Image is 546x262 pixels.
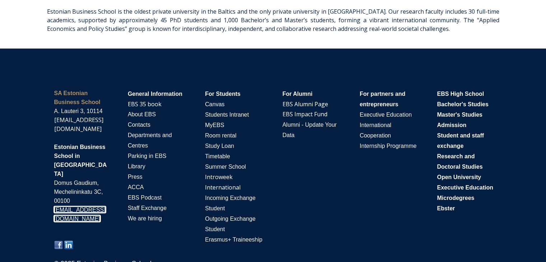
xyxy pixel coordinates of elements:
a: [EMAIL_ADDRESS][DOMAIN_NAME] [54,207,106,222]
strong: SA Estonian Business School [54,90,101,105]
span: General Information [128,91,182,97]
span: Staff Exchange [128,205,167,211]
a: Students Intranet [205,111,249,118]
span: Library [128,163,145,169]
span: Press [128,174,143,180]
span: Estonian Business School in [GEOGRAPHIC_DATA] [54,144,107,177]
p: Estonian Business School is the oldest private university in the Baltics and the only private uni... [47,7,499,33]
a: Ebster [437,204,455,212]
span: Internship Programme [360,143,416,149]
a: Contacts [128,121,150,128]
a: [EMAIL_ADDRESS][DOMAIN_NAME] [54,116,103,133]
span: MyEBS [205,122,224,128]
a: EBS High School [437,90,484,98]
a: EBS Impact Fund [283,110,327,118]
a: About EBS [128,110,156,118]
a: Admission [437,121,466,129]
a: Executive Education [437,183,493,191]
span: About EBS [128,111,156,117]
a: ACCA [128,183,144,191]
a: EBS 35 book [128,100,162,108]
span: Outgoing Exchange Student [205,216,256,232]
span: A. Lauteri 3, 10114 [54,108,103,114]
a: Bachelor's Studies [437,100,488,108]
a: We are hiring [128,214,162,222]
span: I [205,184,240,191]
span: Open University [437,174,481,180]
a: EBS Podcast [128,193,162,201]
a: EBS Alumni Page [283,100,328,108]
a: Press [128,173,143,181]
a: Internship Programme [360,142,416,150]
a: Parking in EBS [128,152,167,160]
span: ACCA [128,184,144,190]
span: Master's Studies [437,112,482,118]
span: Ebster [437,205,455,211]
a: Student and staff exchange [437,131,484,150]
span: Departments and Centres [128,132,172,149]
a: Staff Exchange [128,204,167,212]
span: For Alumni [283,91,313,97]
span: For partners and entrepreneurs [360,91,405,107]
a: Library [128,162,145,170]
span: Study Loan [205,143,234,149]
a: Departments and Centres [128,131,172,149]
span: EBS High School [437,91,484,97]
span: Erasmus+ Traineeship [205,237,262,243]
a: Research and Doctoral Studies [437,152,482,170]
a: nternational [207,183,241,191]
span: Room rental [205,132,236,139]
span: Summer School [205,164,246,170]
span: International Cooperation [360,122,391,139]
span: I [205,174,232,180]
a: Executive Education [360,111,412,118]
span: Alumni - Update Your Data [283,122,337,138]
a: International Cooperation [360,121,391,139]
span: Timetable [205,153,230,159]
a: Incoming Exchange Student [205,194,256,212]
a: Outgoing Exchange Student [205,215,256,233]
a: Master's Studies [437,111,482,118]
a: Summer School [205,163,246,170]
span: Microdegrees [437,195,474,201]
img: Share on facebook [54,241,63,249]
a: MyEBS [205,121,224,129]
span: Domus Gaudium, Mechelininkatu 3C, 00100 [54,180,103,204]
span: EBS Podcast [128,195,162,201]
a: Microdegrees [437,194,474,202]
span: Research and Doctoral Studies [437,153,482,170]
img: Share on linkedin [64,241,73,249]
span: Executive Education [360,112,412,118]
span: Parking in EBS [128,153,167,159]
span: For Students [205,91,241,97]
span: Incoming Exchange Student [205,195,256,211]
span: We are hiring [128,215,162,221]
a: Room rental [205,131,236,139]
span: Students Intranet [205,112,249,118]
a: Open University [437,173,481,181]
span: Bachelor's Studies [437,101,488,107]
span: Student and staff exchange [437,132,484,149]
a: ntroweek [207,173,233,181]
span: Executive Education [437,184,493,191]
span: Canvas [205,101,224,107]
span: Contacts [128,122,150,128]
span: Admission [437,122,466,128]
a: Erasmus+ Traineeship [205,235,262,243]
a: Study Loan [205,142,234,150]
a: Timetable [205,152,230,160]
a: Alumni - Update Your Data [283,121,337,139]
a: Canvas [205,100,224,108]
